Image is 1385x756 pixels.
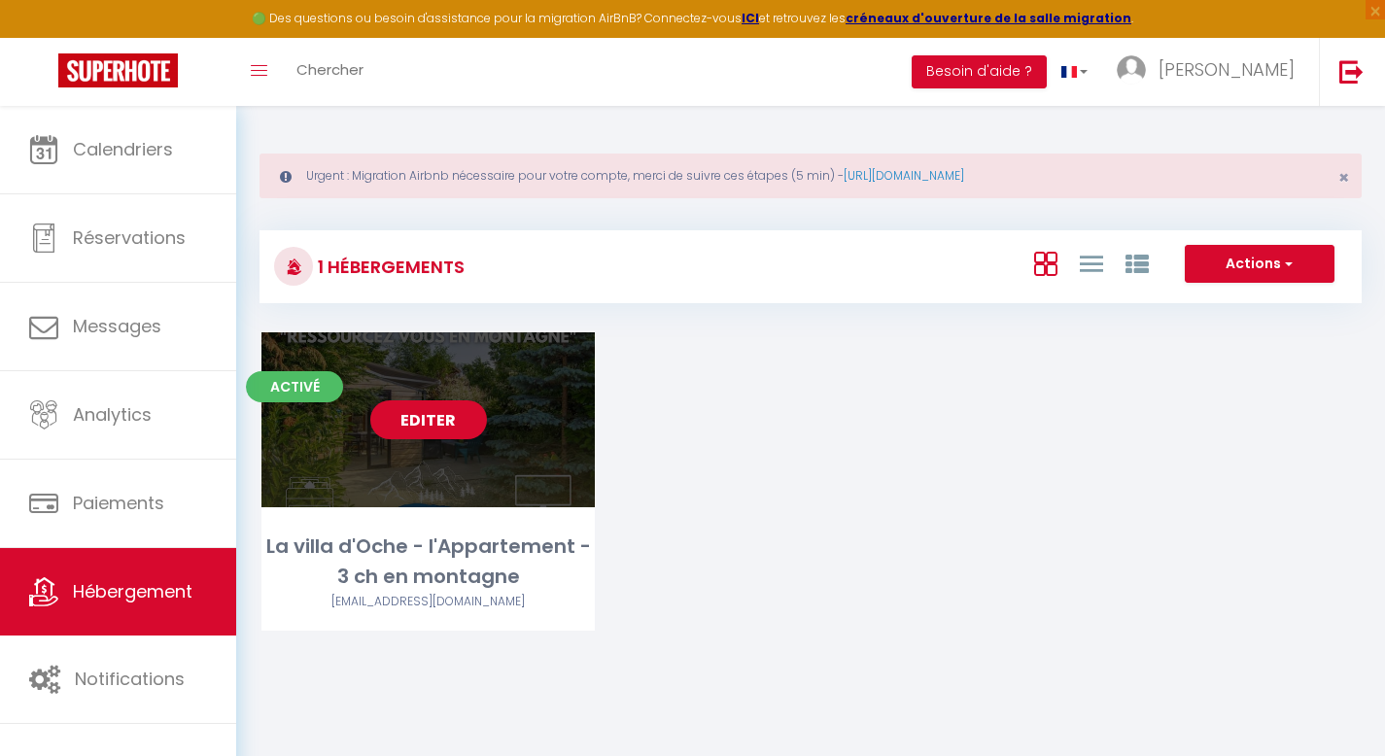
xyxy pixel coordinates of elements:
a: Editer [370,400,487,439]
span: Analytics [73,402,152,427]
span: Messages [73,314,161,338]
span: Chercher [296,59,364,80]
button: Close [1338,169,1349,187]
span: Hébergement [73,579,192,603]
span: Notifications [75,667,185,691]
span: Activé [246,371,343,402]
a: Chercher [282,38,378,106]
button: Ouvrir le widget de chat LiveChat [16,8,74,66]
span: Paiements [73,491,164,515]
a: ... [PERSON_NAME] [1102,38,1319,106]
h3: 1 Hébergements [313,245,465,289]
img: logout [1339,59,1364,84]
button: Actions [1185,245,1334,284]
span: Réservations [73,225,186,250]
span: Calendriers [73,137,173,161]
a: Vue par Groupe [1125,247,1149,279]
a: ICI [742,10,759,26]
a: Vue en Liste [1080,247,1103,279]
div: Urgent : Migration Airbnb nécessaire pour votre compte, merci de suivre ces étapes (5 min) - [260,154,1362,198]
a: Vue en Box [1034,247,1057,279]
a: créneaux d'ouverture de la salle migration [846,10,1131,26]
img: ... [1117,55,1146,85]
span: × [1338,165,1349,189]
button: Besoin d'aide ? [912,55,1047,88]
div: Airbnb [261,593,595,611]
a: [URL][DOMAIN_NAME] [844,167,964,184]
span: [PERSON_NAME] [1159,57,1295,82]
img: Super Booking [58,53,178,87]
div: La villa d'Oche - l'Appartement - 3 ch en montagne [261,532,595,593]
